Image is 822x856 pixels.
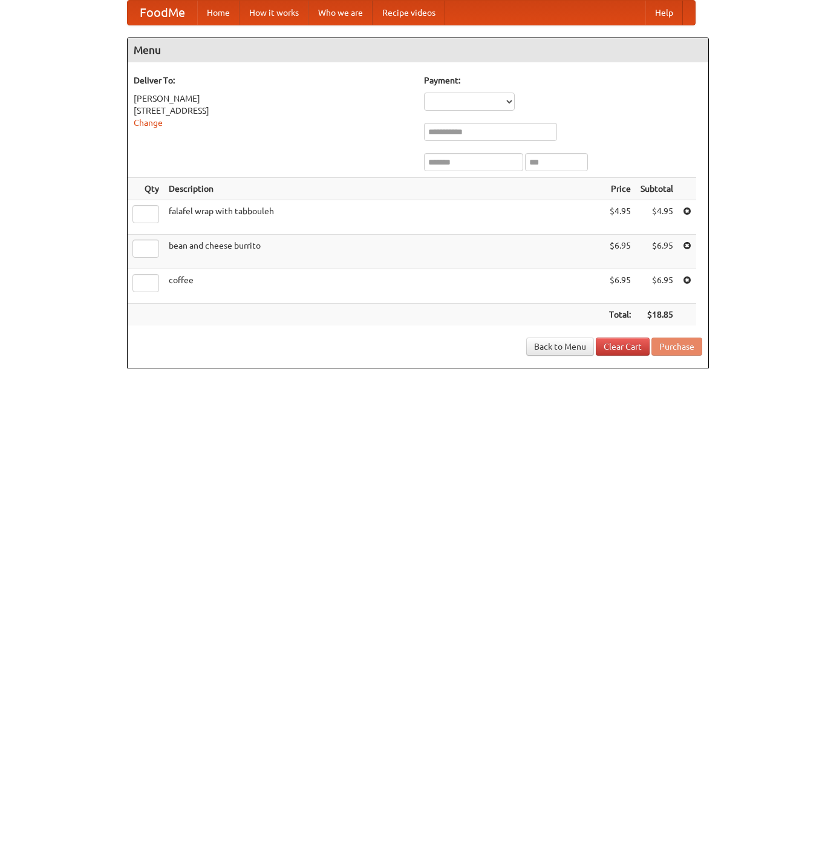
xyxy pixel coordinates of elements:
[134,93,412,105] div: [PERSON_NAME]
[645,1,683,25] a: Help
[164,269,604,304] td: coffee
[164,178,604,200] th: Description
[164,200,604,235] td: falafel wrap with tabbouleh
[604,269,636,304] td: $6.95
[604,178,636,200] th: Price
[373,1,445,25] a: Recipe videos
[651,338,702,356] button: Purchase
[636,235,678,269] td: $6.95
[636,304,678,326] th: $18.85
[134,105,412,117] div: [STREET_ADDRESS]
[308,1,373,25] a: Who we are
[604,200,636,235] td: $4.95
[240,1,308,25] a: How it works
[636,269,678,304] td: $6.95
[604,235,636,269] td: $6.95
[604,304,636,326] th: Total:
[128,1,197,25] a: FoodMe
[526,338,594,356] a: Back to Menu
[134,118,163,128] a: Change
[197,1,240,25] a: Home
[128,178,164,200] th: Qty
[596,338,650,356] a: Clear Cart
[128,38,708,62] h4: Menu
[636,178,678,200] th: Subtotal
[164,235,604,269] td: bean and cheese burrito
[134,74,412,87] h5: Deliver To:
[424,74,702,87] h5: Payment:
[636,200,678,235] td: $4.95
